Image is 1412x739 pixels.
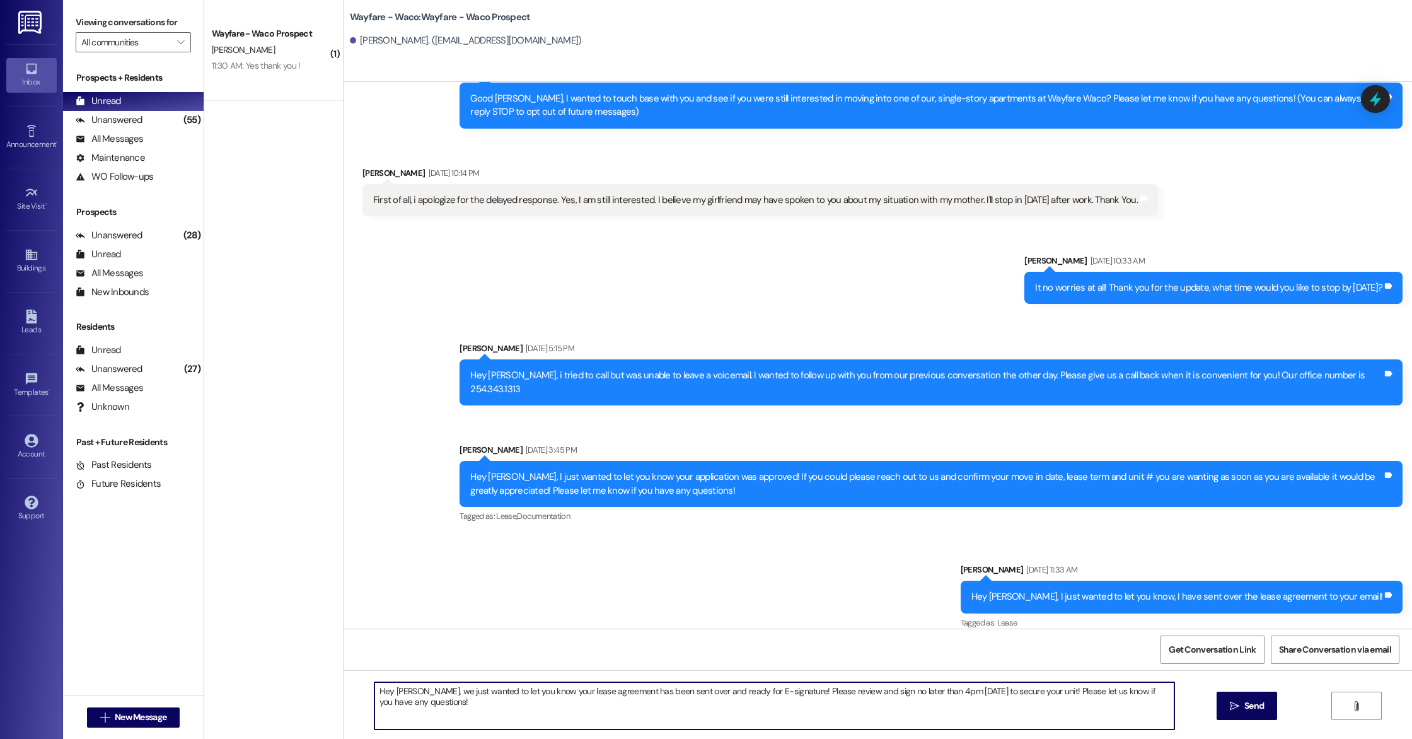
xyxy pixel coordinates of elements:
input: All communities [81,32,171,52]
div: [PERSON_NAME] [460,443,1403,461]
button: Send [1217,692,1278,720]
div: Wayfare - Waco Prospect [212,27,328,40]
a: Support [6,492,57,526]
span: • [49,386,50,395]
i:  [177,37,184,47]
a: Templates • [6,368,57,402]
span: • [56,138,58,147]
div: (55) [180,110,204,130]
div: Prospects [63,206,204,219]
div: [PERSON_NAME] [362,166,1158,184]
span: Share Conversation via email [1279,643,1391,656]
img: ResiDesk Logo [18,11,44,34]
div: Hey [PERSON_NAME], I just wanted to let you know, I have sent over the lease agreement to your em... [971,590,1382,603]
div: Good [PERSON_NAME], I wanted to touch base with you and see if you were still interested in movin... [470,92,1382,119]
div: [DATE] 3:45 PM [523,443,577,457]
span: Send [1244,699,1264,713]
span: Get Conversation Link [1169,643,1256,656]
label: Viewing conversations for [76,13,191,32]
div: Unread [76,248,121,261]
div: [PERSON_NAME] [961,563,1403,581]
div: Unanswered [76,113,142,127]
i:  [1351,701,1361,711]
span: • [45,200,47,209]
i:  [100,713,110,723]
div: Unread [76,344,121,357]
div: Residents [63,320,204,334]
div: Tagged as: [961,614,1403,632]
div: [DATE] 5:15 PM [523,342,574,355]
div: [PERSON_NAME] [460,342,1403,359]
a: Buildings [6,244,57,278]
div: [DATE] 10:14 PM [425,166,480,180]
div: [DATE] 11:33 AM [1023,563,1077,576]
div: Unanswered [76,363,142,376]
div: (28) [180,226,204,245]
div: Tagged as: [460,507,1403,525]
div: 11:30 AM: Yes thank you ! [212,60,301,71]
a: Account [6,430,57,464]
button: Share Conversation via email [1271,636,1399,664]
div: Past Residents [76,458,152,472]
div: WO Follow-ups [76,170,153,183]
span: [PERSON_NAME] [212,44,275,55]
button: Get Conversation Link [1160,636,1264,664]
div: (27) [181,359,204,379]
a: Inbox [6,58,57,92]
div: Unanswered [76,229,142,242]
div: Hey [PERSON_NAME], i tried to call but was unable to leave a voicemail. I wanted to follow up wit... [470,369,1382,396]
div: Unread [76,95,121,108]
div: Past + Future Residents [63,436,204,449]
div: Hey [PERSON_NAME], I just wanted to let you know your application was approved! If you could plea... [470,470,1382,498]
div: Maintenance [76,151,145,165]
div: [PERSON_NAME] [1024,254,1403,272]
div: [DATE] 10:33 AM [1087,254,1145,267]
b: Wayfare - Waco: Wayfare - Waco Prospect [350,11,531,24]
textarea: Hey [PERSON_NAME], we just wanted to let you know your lease agreement has been sent over and rea... [374,682,1174,730]
div: [PERSON_NAME]. ([EMAIL_ADDRESS][DOMAIN_NAME]) [350,34,582,47]
div: New Inbounds [76,286,149,299]
button: New Message [87,707,180,728]
span: Lease [997,617,1017,628]
div: All Messages [76,132,143,146]
span: New Message [115,711,166,724]
span: Lease , [496,511,517,521]
div: All Messages [76,267,143,280]
div: Unknown [76,400,129,414]
div: All Messages [76,381,143,395]
a: Site Visit • [6,182,57,216]
div: First of all, i apologize for the delayed response. Yes, I am still interested. I believe my girl... [373,194,1138,207]
div: Future Residents [76,477,161,491]
div: Prospects + Residents [63,71,204,84]
div: It no worries at all! Thank you for the update, what time would you like to stop by [DATE]? [1035,281,1382,294]
span: Documentation [517,511,570,521]
a: Leads [6,306,57,340]
i:  [1230,701,1239,711]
